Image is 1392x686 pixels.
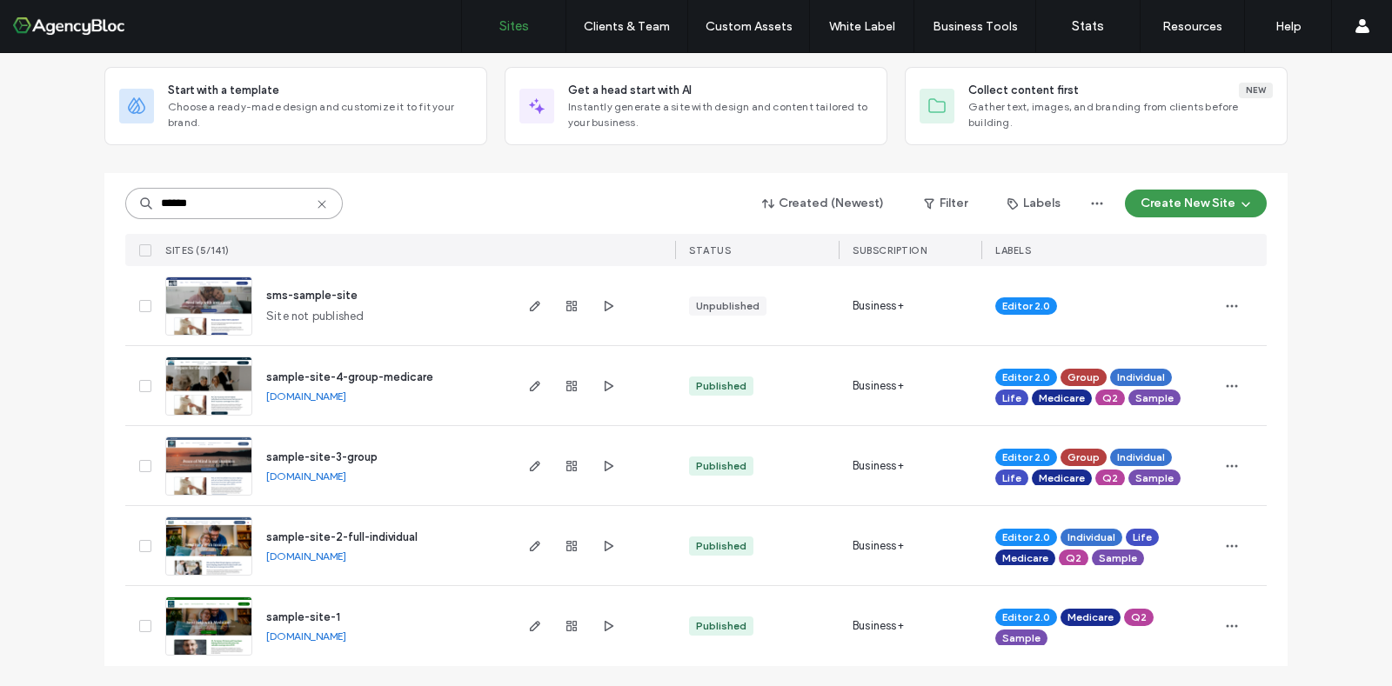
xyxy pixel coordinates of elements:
label: Help [1275,19,1302,34]
a: [DOMAIN_NAME] [266,470,346,483]
span: Sample [1135,390,1174,406]
span: Q2 [1066,550,1081,566]
span: Medicare [1067,609,1114,625]
span: LABELS [995,244,1031,256]
span: STATUS [689,244,731,256]
span: Editor 2.0 [1002,298,1050,314]
label: Resources [1162,19,1222,34]
span: Sample [1135,470,1174,486]
a: sample-site-4-group-medicare [266,370,433,383]
button: Labels [992,190,1076,217]
span: Get a head start with AI [568,82,692,99]
span: SUBSCRIPTION [853,244,927,256]
span: Medicare [1039,390,1085,406]
span: Group [1067,370,1100,385]
div: Start with a templateChoose a ready-made design and customize it to fit your brand. [104,67,487,145]
label: Custom Assets [706,19,793,34]
div: Published [696,618,746,634]
label: White Label [829,19,895,34]
span: Business+ [853,377,904,395]
a: sample-site-2-full-individual [266,530,418,543]
span: Life [1133,529,1152,545]
span: Individual [1117,450,1165,465]
span: Life [1002,470,1021,486]
div: Unpublished [696,298,760,314]
span: Sample [1002,630,1041,646]
span: Q2 [1102,390,1118,406]
label: Sites [499,18,529,34]
div: Published [696,538,746,554]
button: Filter [907,190,985,217]
span: Choose a ready-made design and customize it to fit your brand. [168,99,472,130]
span: Editor 2.0 [1002,370,1050,385]
span: Start with a template [168,82,279,99]
button: Created (Newest) [747,190,900,217]
button: Create New Site [1125,190,1267,217]
div: Collect content firstNewGather text, images, and branding from clients before building. [905,67,1288,145]
span: Business+ [853,457,904,475]
span: Life [1002,390,1021,406]
a: sample-site-3-group [266,450,378,463]
label: Clients & Team [584,19,670,34]
a: [DOMAIN_NAME] [266,390,346,403]
span: Site not published [266,308,365,325]
span: Q2 [1131,609,1147,625]
span: Q2 [1102,470,1118,486]
span: Individual [1067,529,1115,545]
div: Get a head start with AIInstantly generate a site with design and content tailored to your business. [505,67,887,145]
span: Individual [1117,370,1165,385]
a: [DOMAIN_NAME] [266,629,346,643]
a: [DOMAIN_NAME] [266,549,346,563]
span: Sample [1099,550,1137,566]
span: Help [39,12,75,28]
span: Collect content first [968,82,1079,99]
span: Medicare [1039,470,1085,486]
span: Business+ [853,537,904,555]
span: Gather text, images, and branding from clients before building. [968,99,1273,130]
span: Instantly generate a site with design and content tailored to your business. [568,99,873,130]
span: Editor 2.0 [1002,609,1050,625]
div: Published [696,458,746,474]
div: New [1239,83,1273,98]
span: Medicare [1002,550,1048,566]
a: sample-site-1 [266,610,340,623]
label: Business Tools [933,19,1018,34]
span: Editor 2.0 [1002,529,1050,545]
span: SITES (5/141) [165,244,230,256]
div: Published [696,378,746,394]
label: Stats [1072,18,1104,34]
span: Business+ [853,297,904,315]
a: sms-sample-site [266,289,358,302]
span: Business+ [853,617,904,635]
span: Editor 2.0 [1002,450,1050,465]
span: Group [1067,450,1100,465]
